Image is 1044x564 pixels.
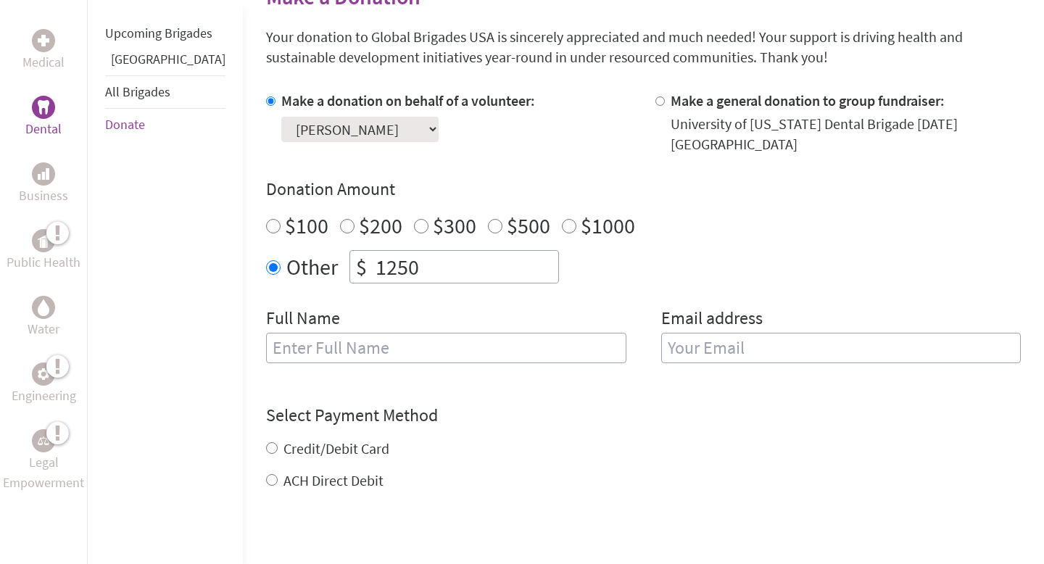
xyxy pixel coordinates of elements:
[359,212,402,239] label: $200
[661,307,763,333] label: Email address
[266,404,1021,427] h4: Select Payment Method
[38,168,49,180] img: Business
[111,51,225,67] a: [GEOGRAPHIC_DATA]
[266,178,1021,201] h4: Donation Amount
[671,91,945,109] label: Make a general donation to group fundraiser:
[105,83,170,100] a: All Brigades
[19,162,68,206] a: BusinessBusiness
[38,436,49,445] img: Legal Empowerment
[433,212,476,239] label: $300
[38,233,49,248] img: Public Health
[105,75,225,109] li: All Brigades
[22,52,65,72] p: Medical
[105,109,225,141] li: Donate
[22,29,65,72] a: MedicalMedical
[105,49,225,75] li: Panama
[285,212,328,239] label: $100
[105,25,212,41] a: Upcoming Brigades
[25,119,62,139] p: Dental
[19,186,68,206] p: Business
[32,296,55,319] div: Water
[286,250,338,283] label: Other
[12,362,76,406] a: EngineeringEngineering
[507,212,550,239] label: $500
[105,17,225,49] li: Upcoming Brigades
[38,100,49,114] img: Dental
[38,368,49,380] img: Engineering
[105,116,145,133] a: Donate
[25,96,62,139] a: DentalDental
[671,114,1022,154] div: University of [US_STATE] Dental Brigade [DATE] [GEOGRAPHIC_DATA]
[28,296,59,339] a: WaterWater
[38,35,49,46] img: Medical
[32,229,55,252] div: Public Health
[266,27,1021,67] p: Your donation to Global Brigades USA is sincerely appreciated and much needed! Your support is dr...
[12,386,76,406] p: Engineering
[373,251,558,283] input: Enter Amount
[28,319,59,339] p: Water
[3,429,84,493] a: Legal EmpowermentLegal Empowerment
[266,307,340,333] label: Full Name
[7,229,80,273] a: Public HealthPublic Health
[32,29,55,52] div: Medical
[38,299,49,315] img: Water
[3,452,84,493] p: Legal Empowerment
[350,251,373,283] div: $
[32,362,55,386] div: Engineering
[32,429,55,452] div: Legal Empowerment
[283,439,389,457] label: Credit/Debit Card
[581,212,635,239] label: $1000
[32,96,55,119] div: Dental
[283,471,384,489] label: ACH Direct Debit
[32,162,55,186] div: Business
[7,252,80,273] p: Public Health
[281,91,535,109] label: Make a donation on behalf of a volunteer:
[266,333,626,363] input: Enter Full Name
[661,333,1022,363] input: Your Email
